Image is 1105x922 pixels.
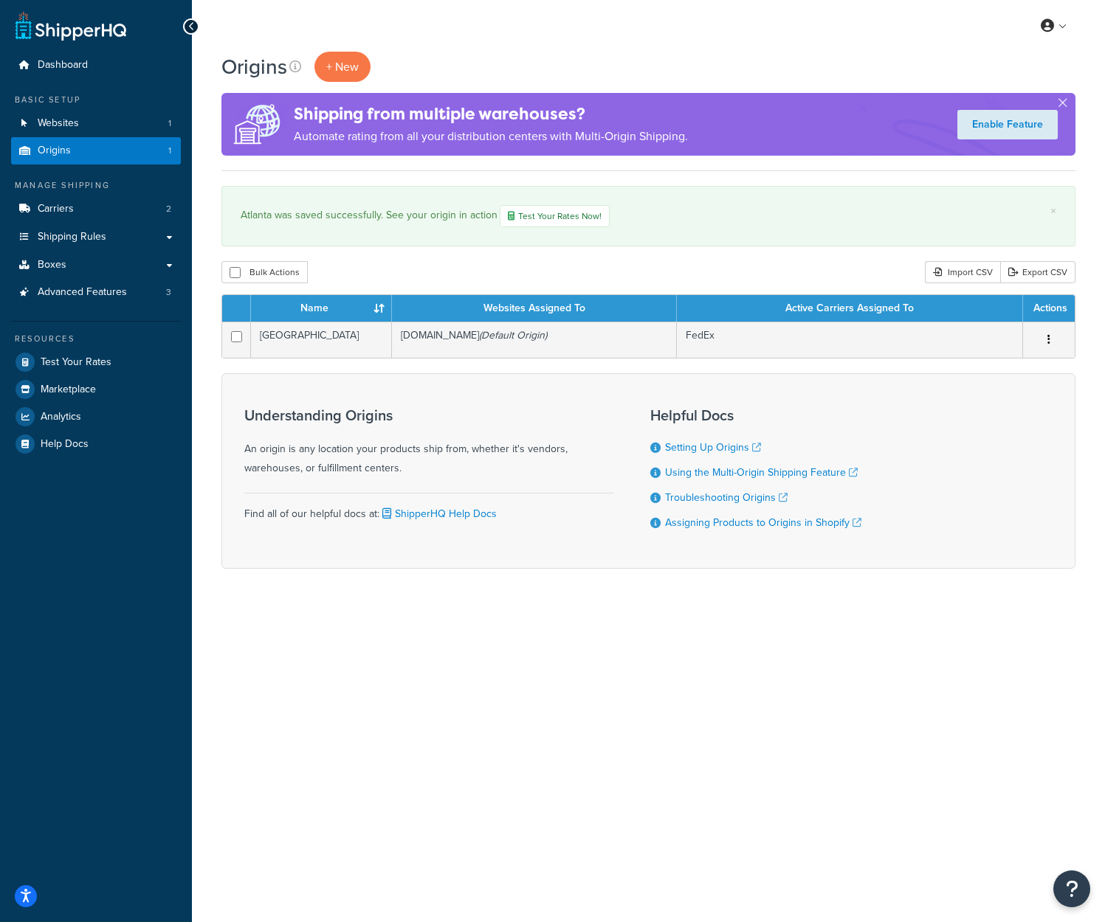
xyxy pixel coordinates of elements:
h3: Understanding Origins [244,407,613,423]
span: + New [326,58,359,75]
h1: Origins [221,52,287,81]
img: ad-origins-multi-dfa493678c5a35abed25fd24b4b8a3fa3505936ce257c16c00bdefe2f3200be3.png [221,93,294,156]
h3: Helpful Docs [650,407,861,423]
div: Basic Setup [11,94,181,106]
a: Test Your Rates Now! [500,205,610,227]
span: Origins [38,145,71,157]
li: Origins [11,137,181,164]
td: [GEOGRAPHIC_DATA] [251,322,392,358]
li: Carriers [11,195,181,223]
span: 1 [168,117,171,130]
span: 1 [168,145,171,157]
span: Advanced Features [38,286,127,299]
td: [DOMAIN_NAME] [392,322,677,358]
a: Dashboard [11,52,181,79]
span: 2 [166,203,171,215]
a: Advanced Features 3 [11,279,181,306]
span: Shipping Rules [38,231,106,243]
th: Websites Assigned To [392,295,677,322]
div: Import CSV [925,261,1000,283]
div: Find all of our helpful docs at: [244,493,613,524]
div: Atlanta was saved successfully. See your origin in action [241,205,1056,227]
span: Carriers [38,203,74,215]
a: + New [314,52,371,82]
div: Resources [11,333,181,345]
a: Shipping Rules [11,223,181,251]
td: FedEx [677,322,1023,358]
a: ShipperHQ Home [16,11,126,41]
a: Help Docs [11,431,181,457]
li: Websites [11,110,181,137]
div: Manage Shipping [11,179,181,192]
a: Boxes [11,252,181,279]
a: Analytics [11,403,181,430]
a: Assigning Products to Origins in Shopify [665,515,861,530]
span: Websites [38,117,79,130]
a: Setting Up Origins [665,440,761,455]
button: Open Resource Center [1053,870,1090,907]
a: Marketplace [11,376,181,403]
a: Origins 1 [11,137,181,164]
li: Advanced Features [11,279,181,306]
a: Enable Feature [957,110,1058,139]
a: Using the Multi-Origin Shipping Feature [665,465,858,480]
span: Dashboard [38,59,88,72]
p: Automate rating from all your distribution centers with Multi-Origin Shipping. [294,126,688,147]
span: Test Your Rates [41,356,111,369]
a: Troubleshooting Origins [665,490,788,505]
a: Export CSV [1000,261,1075,283]
span: Boxes [38,259,66,271]
a: Test Your Rates [11,349,181,375]
span: Help Docs [41,438,89,451]
th: Actions [1023,295,1075,322]
i: (Default Origin) [479,327,547,343]
span: Marketplace [41,384,96,396]
button: Bulk Actions [221,261,308,283]
a: Carriers 2 [11,195,181,223]
a: Websites 1 [11,110,181,137]
a: ShipperHQ Help Docs [379,506,497,521]
div: An origin is any location your products ship from, whether it's vendors, warehouses, or fulfillme... [244,407,613,478]
h4: Shipping from multiple warehouses? [294,102,688,126]
a: × [1050,205,1056,217]
th: Name : activate to sort column ascending [251,295,392,322]
span: 3 [166,286,171,299]
span: Analytics [41,411,81,423]
th: Active Carriers Assigned To [677,295,1023,322]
